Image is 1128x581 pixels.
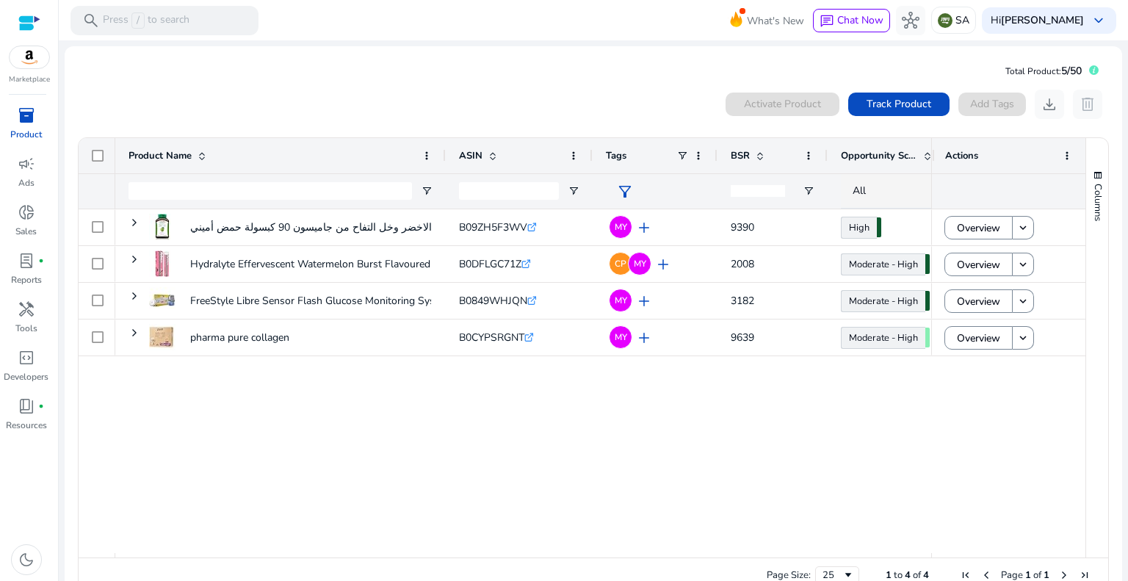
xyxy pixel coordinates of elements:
[11,273,42,286] p: Reports
[1090,12,1107,29] span: keyboard_arrow_down
[18,176,35,190] p: Ads
[803,185,814,197] button: Open Filter Menu
[18,551,35,569] span: dark_mode
[190,286,499,316] p: FreeStyle Libre Sensor Flash Glucose Monitoring System (Yellow)...
[957,323,1000,353] span: Overview
[925,254,930,274] span: 71.67
[568,185,579,197] button: Open Filter Menu
[459,149,482,162] span: ASIN
[421,185,433,197] button: Open Filter Menu
[1091,184,1104,221] span: Columns
[149,250,176,277] img: 41xjiKJNilL._AC_US40_.jpg
[18,155,35,173] span: campaign
[1016,221,1030,234] mat-icon: keyboard_arrow_down
[190,322,289,353] p: pharma pure collagen
[18,397,35,415] span: book_4
[18,203,35,221] span: donut_small
[1001,13,1084,27] b: [PERSON_NAME]
[841,149,917,162] span: Opportunity Score
[957,286,1000,317] span: Overview
[955,7,969,33] p: SA
[960,569,972,581] div: First Page
[867,96,931,112] span: Track Product
[991,15,1084,26] p: Hi
[747,8,804,34] span: What's New
[925,328,930,347] span: 60.63
[1016,331,1030,344] mat-icon: keyboard_arrow_down
[1061,64,1082,78] span: 5/50
[129,182,412,200] input: Product Name Filter Input
[131,12,145,29] span: /
[1016,258,1030,271] mat-icon: keyboard_arrow_down
[18,107,35,124] span: inventory_2
[18,252,35,270] span: lab_profile
[38,258,44,264] span: fiber_manual_record
[853,184,866,198] span: All
[149,214,176,240] img: 410hY+iFWLL._AC_US40_.jpg
[1058,569,1070,581] div: Next Page
[6,419,47,432] p: Resources
[10,46,49,68] img: amazon.svg
[149,324,176,350] img: 31wm10FlWlL._AC_US40_.jpg
[945,149,978,162] span: Actions
[15,225,37,238] p: Sales
[1005,65,1061,77] span: Total Product:
[1016,295,1030,308] mat-icon: keyboard_arrow_down
[938,13,952,28] img: sa.svg
[149,287,176,314] img: 41VDQpFs5jL._AC_US40_.jpg
[957,213,1000,243] span: Overview
[10,128,42,141] p: Product
[129,149,192,162] span: Product Name
[38,403,44,409] span: fiber_manual_record
[957,250,1000,280] span: Overview
[459,182,559,200] input: ASIN Filter Input
[9,74,50,85] p: Marketplace
[18,300,35,318] span: handyman
[18,349,35,367] span: code_blocks
[877,217,881,237] span: 80.92
[841,327,925,349] a: Moderate - High
[820,14,834,29] span: chat
[190,249,488,279] p: Hydralyte Effervescent Watermelon Burst Flavoured Electrolyte...
[841,290,925,312] a: Moderate - High
[841,253,925,275] a: Moderate - High
[1079,569,1091,581] div: Last Page
[616,183,634,201] span: filter_alt
[82,12,100,29] span: search
[190,212,503,242] p: مكملات الشاي الاخضر وخل التفاح من جاميسون 90 كبسولة حمض أميني...
[1041,95,1058,113] span: download
[731,149,750,162] span: BSR
[837,13,883,27] span: Chat Now
[925,291,930,311] span: 74.63
[4,370,48,383] p: Developers
[980,569,992,581] div: Previous Page
[841,217,877,239] a: High
[902,12,919,29] span: hub
[15,322,37,335] p: Tools
[103,12,189,29] p: Press to search
[606,149,626,162] span: Tags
